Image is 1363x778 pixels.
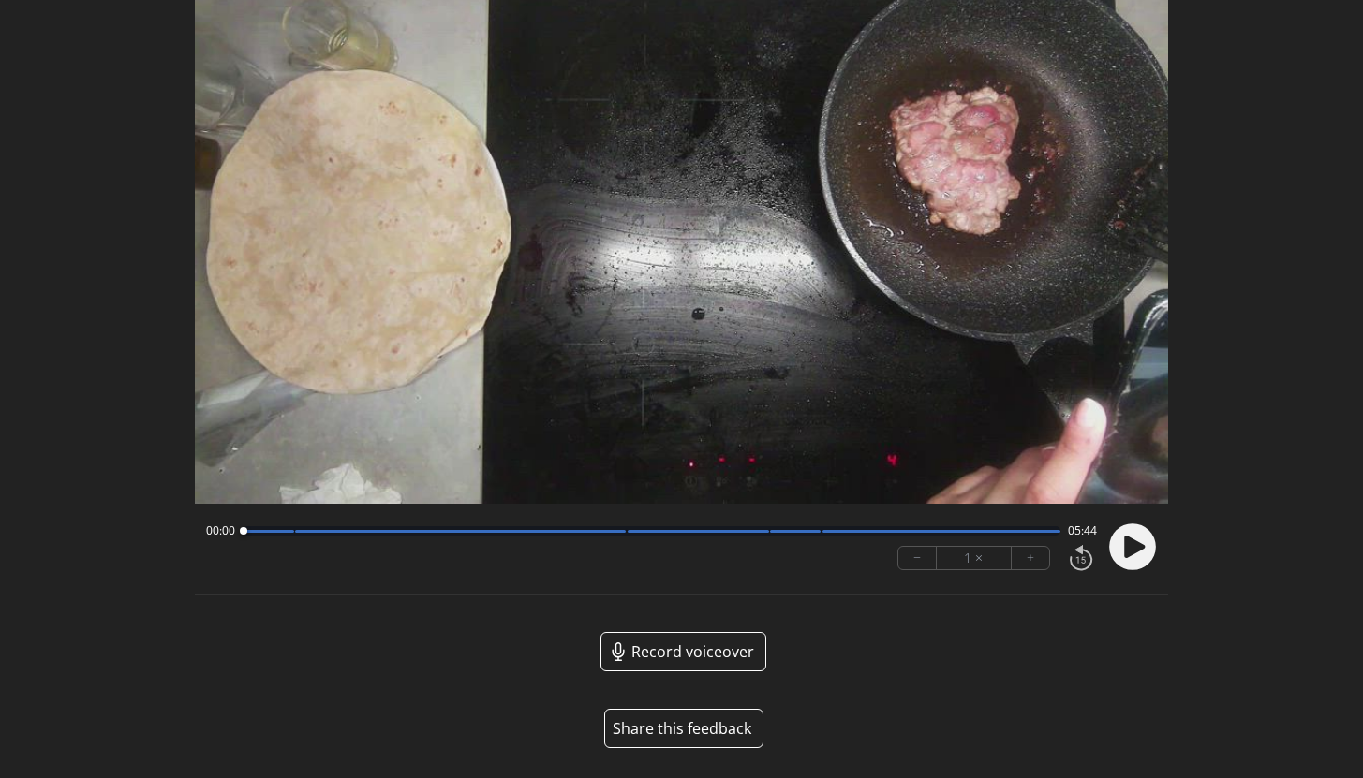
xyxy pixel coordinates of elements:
a: Record voiceover [600,632,766,671]
button: − [898,547,937,569]
span: Record voiceover [631,640,754,663]
span: 00:00 [206,523,235,538]
button: + [1012,547,1049,569]
span: 05:44 [1068,523,1097,538]
div: 1 × [937,547,1012,569]
button: Share this feedback [604,709,763,748]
